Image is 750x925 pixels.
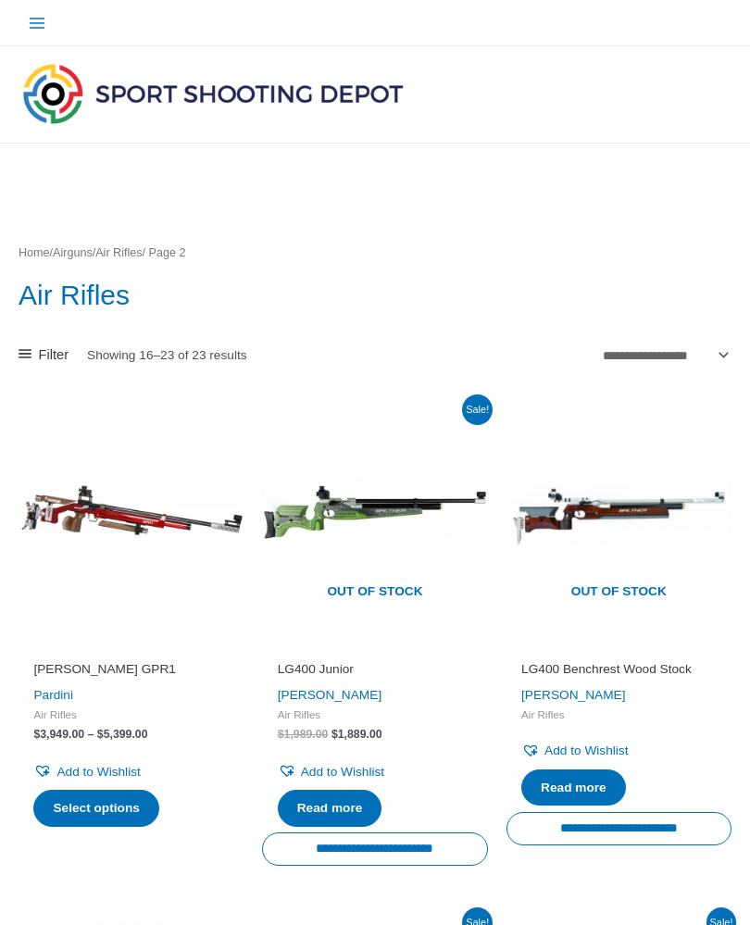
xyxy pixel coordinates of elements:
h2: LG400 Junior [278,661,473,678]
a: Read more about “LG400 Junior” [278,790,382,827]
bdi: 5,399.00 [97,728,148,741]
span: Out of stock [275,573,475,612]
a: Add to Wishlist [278,760,384,783]
h2: [PERSON_NAME] GPR1 [33,661,229,678]
a: Air Rifles [95,246,142,259]
bdi: 3,949.00 [33,728,84,741]
span: Air Rifles [33,707,229,721]
h2: LG400 Benchrest Wood Stock [521,661,717,678]
a: Out of stock [506,400,731,625]
a: Add to Wishlist [33,760,140,783]
span: Air Rifles [278,707,473,721]
select: Shop order [596,343,731,369]
h1: Air Rifles [19,276,731,315]
span: $ [33,728,40,741]
a: [PERSON_NAME] [278,688,381,702]
a: [PERSON_NAME] [521,688,625,702]
a: Out of stock [262,400,487,625]
span: Filter [39,343,69,368]
img: LG400 Junior [262,400,487,625]
a: Pardini [33,688,73,702]
span: Out of stock [519,573,719,612]
a: [PERSON_NAME] GPR1 [33,661,229,684]
bdi: 1,989.00 [278,728,329,741]
span: Air Rifles [521,707,717,721]
span: $ [331,728,338,741]
span: Add to Wishlist [301,765,384,779]
a: Filter [19,343,69,368]
span: Add to Wishlist [56,765,140,779]
iframe: Customer reviews powered by Trustpilot [278,635,473,657]
a: LG400 Benchrest Wood Stock [521,661,717,684]
a: Add to Wishlist [521,739,628,762]
span: $ [97,728,104,741]
p: Showing 16–23 of 23 results [87,349,247,362]
img: Sport Shooting Depot [19,59,407,128]
span: Add to Wishlist [544,744,628,757]
iframe: Customer reviews powered by Trustpilot [33,635,229,657]
a: Airguns [53,246,93,259]
span: $ [278,728,284,741]
img: Pardini GPR1 [19,400,244,625]
span: Sale! [462,394,493,425]
a: Select options for “Pardini GPR1” [33,790,158,827]
button: Main menu toggle [19,5,55,41]
a: LG400 Junior [278,661,473,684]
a: Home [19,246,50,259]
nav: Breadcrumb [19,243,731,264]
img: LG400 Benchrest Wood Stock [506,400,731,625]
bdi: 1,889.00 [331,728,382,741]
span: – [88,728,94,741]
a: Read more about “LG400 Benchrest Wood Stock” [521,769,626,806]
iframe: Customer reviews powered by Trustpilot [521,635,717,657]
